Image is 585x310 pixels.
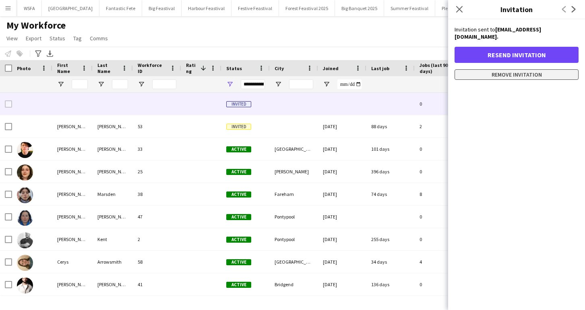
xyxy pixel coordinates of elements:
span: View [6,35,18,42]
a: Comms [87,33,111,44]
div: 0 [415,138,463,160]
div: 38 [133,183,181,205]
div: [PERSON_NAME] [93,138,133,160]
div: Kent [93,228,133,250]
div: 0 [415,93,463,115]
h3: Invitation [448,4,585,15]
input: Joined Filter Input [337,79,362,89]
div: 0 [415,273,463,295]
div: [PERSON_NAME] [52,115,93,137]
span: Active [226,259,251,265]
button: Open Filter Menu [138,81,145,88]
div: 4 [415,251,463,273]
div: 101 days [366,138,415,160]
div: [DATE] [318,115,366,137]
div: 0 [415,160,463,183]
div: [PERSON_NAME] [93,206,133,228]
div: Pontypool [270,228,318,250]
div: [DATE] [318,183,366,205]
span: Active [226,169,251,175]
button: Pleasure Garden [435,0,483,16]
img: Angie Eaves [17,210,33,226]
span: Status [50,35,65,42]
app-action-btn: Export XLSX [45,49,55,58]
div: [DATE] [318,206,366,228]
button: Resend invitation [455,47,579,63]
button: Summer Feastival [384,0,435,16]
div: 47 [133,206,181,228]
button: Open Filter Menu [323,81,330,88]
div: [PERSON_NAME] [93,160,133,183]
span: Photo [17,65,31,71]
img: Brandon Kent [17,232,33,248]
button: [GEOGRAPHIC_DATA] [42,0,99,16]
div: [PERSON_NAME] [93,273,133,295]
img: Dan Jones [17,277,33,293]
div: [PERSON_NAME] [52,160,93,183]
img: Adam Byrne [17,142,33,158]
span: Invited [226,124,251,130]
div: 41 [133,273,181,295]
a: Tag [70,33,85,44]
a: Export [23,33,45,44]
div: 255 days [366,228,415,250]
span: Last job [371,65,389,71]
span: Rating [186,62,197,74]
span: Joined [323,65,339,71]
div: [DATE] [318,228,366,250]
input: Row Selection is disabled for this row (unchecked) [5,100,12,108]
span: Last Name [97,62,118,74]
span: Status [226,65,242,71]
span: Invited [226,101,251,107]
button: Big Banquet 2025 [335,0,384,16]
button: Open Filter Menu [275,81,282,88]
app-action-btn: Advanced filters [33,49,43,58]
div: [PERSON_NAME] [52,228,93,250]
div: Fareham [270,183,318,205]
div: 74 days [366,183,415,205]
span: City [275,65,284,71]
span: Active [226,146,251,152]
a: View [3,33,21,44]
button: Fantastic Fete [99,0,142,16]
div: 25 [133,160,181,183]
span: Workforce ID [138,62,167,74]
div: [DATE] [318,251,366,273]
div: Arrowsmith [93,251,133,273]
button: Festive Feastival [232,0,279,16]
span: Active [226,237,251,243]
div: [PERSON_NAME] [93,115,133,137]
span: Active [226,191,251,198]
div: 136 days [366,273,415,295]
button: Open Filter Menu [226,81,234,88]
div: 53 [133,115,181,137]
input: City Filter Input [289,79,313,89]
div: 0 [415,228,463,250]
div: 58 [133,251,181,273]
input: First Name Filter Input [72,79,88,89]
span: Export [26,35,41,42]
div: Pontypool [270,206,318,228]
div: Cerys [52,251,93,273]
div: 34 days [366,251,415,273]
span: Comms [90,35,108,42]
div: [PERSON_NAME] [52,183,93,205]
button: Big Feastival [142,0,182,16]
p: Invitation sent to [455,26,579,40]
input: Last Name Filter Input [112,79,128,89]
div: 0 [415,206,463,228]
div: [DATE] [318,273,366,295]
div: [PERSON_NAME] [52,206,93,228]
button: Open Filter Menu [97,81,105,88]
div: Marsden [93,183,133,205]
div: 88 days [366,115,415,137]
div: [DATE] [318,160,366,183]
div: 396 days [366,160,415,183]
button: Forest Feastival 2025 [279,0,335,16]
span: Active [226,214,251,220]
div: Bridgend [270,273,318,295]
button: Harbour Feastival [182,0,232,16]
div: [PERSON_NAME] [270,160,318,183]
img: Amy Marsden [17,187,33,203]
img: Alexandra Jones [17,164,33,181]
